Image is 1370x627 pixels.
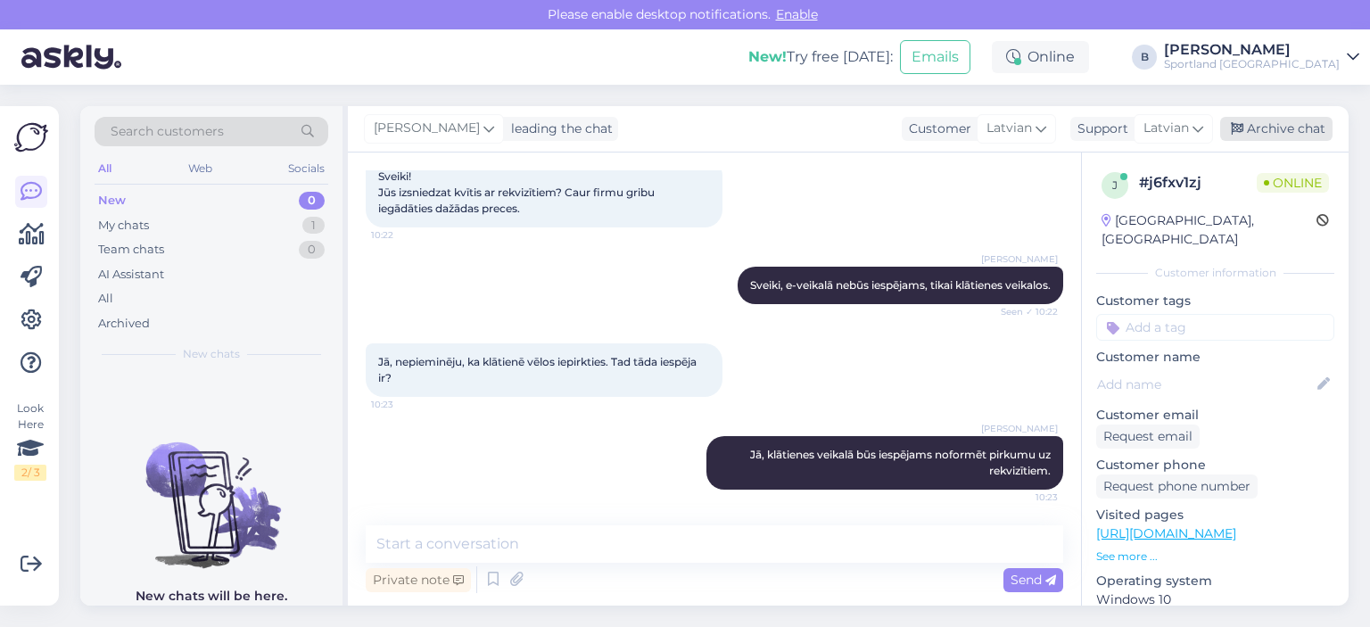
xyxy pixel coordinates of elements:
span: Sveiki, e-veikalā nebūs iespējams, tikai klātienes veikalos. [750,278,1051,292]
input: Add name [1097,375,1314,394]
div: B [1132,45,1157,70]
span: [PERSON_NAME] [981,422,1058,435]
div: Team chats [98,241,164,259]
div: [GEOGRAPHIC_DATA], [GEOGRAPHIC_DATA] [1102,211,1316,249]
b: New! [748,48,787,65]
div: Support [1070,120,1128,138]
span: Send [1011,572,1056,588]
span: Enable [771,6,823,22]
p: New chats will be here. [136,587,287,606]
div: Socials [285,157,328,180]
span: j [1112,178,1118,192]
a: [URL][DOMAIN_NAME] [1096,525,1236,541]
p: Customer email [1096,406,1334,425]
p: Visited pages [1096,506,1334,524]
div: All [95,157,115,180]
img: No chats [80,410,342,571]
div: Look Here [14,400,46,481]
div: leading the chat [504,120,613,138]
p: See more ... [1096,549,1334,565]
a: [PERSON_NAME]Sportland [GEOGRAPHIC_DATA] [1164,43,1359,71]
div: My chats [98,217,149,235]
input: Add a tag [1096,314,1334,341]
span: 10:22 [371,228,438,242]
div: Sportland [GEOGRAPHIC_DATA] [1164,57,1340,71]
span: Search customers [111,122,224,141]
img: Askly Logo [14,120,48,154]
div: Request email [1096,425,1200,449]
p: Operating system [1096,572,1334,590]
span: 10:23 [991,491,1058,504]
span: 10:23 [371,398,438,411]
button: Emails [900,40,970,74]
span: Sveiki! Jūs izsniedzat kvītis ar rekvizītiem? Caur firmu gribu iegādāties dažādas preces. [378,169,657,215]
p: Customer phone [1096,456,1334,474]
div: Archive chat [1220,117,1333,141]
span: Latvian [986,119,1032,138]
div: Customer [902,120,971,138]
div: [PERSON_NAME] [1164,43,1340,57]
div: 0 [299,192,325,210]
span: New chats [183,346,240,362]
span: Jā, nepieminēju, ka klātienē vēlos iepirkties. Tad tāda iespēja ir? [378,355,699,384]
div: Try free [DATE]: [748,46,893,68]
p: Windows 10 [1096,590,1334,609]
div: Web [185,157,216,180]
p: Customer tags [1096,292,1334,310]
span: Latvian [1143,119,1189,138]
div: All [98,290,113,308]
p: Customer name [1096,348,1334,367]
span: Seen ✓ 10:22 [991,305,1058,318]
div: AI Assistant [98,266,164,284]
div: Private note [366,568,471,592]
div: Archived [98,315,150,333]
span: Online [1257,173,1329,193]
span: [PERSON_NAME] [374,119,480,138]
span: Jā, klātienes veikalā būs iespējams noformēt pirkumu uz rekvizītiem. [750,448,1053,477]
div: Online [992,41,1089,73]
div: Request phone number [1096,474,1258,499]
div: 2 / 3 [14,465,46,481]
div: Customer information [1096,265,1334,281]
span: [PERSON_NAME] [981,252,1058,266]
div: # j6fxv1zj [1139,172,1257,194]
div: 1 [302,217,325,235]
div: New [98,192,126,210]
div: 0 [299,241,325,259]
